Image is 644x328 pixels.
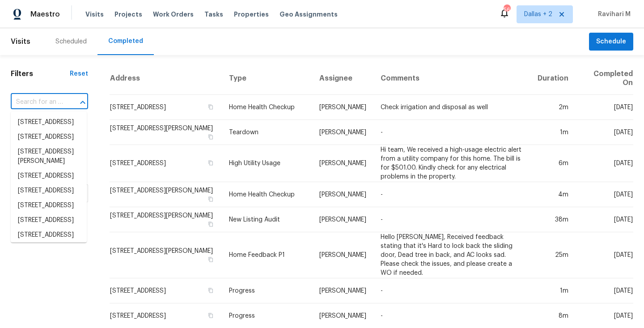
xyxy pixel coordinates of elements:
[11,213,87,228] li: [STREET_ADDRESS]
[280,10,338,19] span: Geo Assignments
[594,10,631,19] span: Ravihari M
[373,145,530,182] td: Hi team, We received a high-usage electric alert from a utility company for this home. The bill i...
[373,62,530,95] th: Comments
[110,62,222,95] th: Address
[110,120,222,145] td: [STREET_ADDRESS][PERSON_NAME]
[576,145,633,182] td: [DATE]
[524,10,552,19] span: Dallas + 2
[11,169,87,183] li: [STREET_ADDRESS]
[153,10,194,19] span: Work Orders
[207,195,215,203] button: Copy Address
[530,232,576,278] td: 25m
[110,95,222,120] td: [STREET_ADDRESS]
[11,95,63,109] input: Search for an address...
[576,62,633,95] th: Completed On
[576,95,633,120] td: [DATE]
[207,256,215,264] button: Copy Address
[312,120,373,145] td: [PERSON_NAME]
[108,37,143,46] div: Completed
[110,145,222,182] td: [STREET_ADDRESS]
[222,278,312,303] td: Progress
[576,278,633,303] td: [DATE]
[576,232,633,278] td: [DATE]
[85,10,104,19] span: Visits
[207,220,215,228] button: Copy Address
[11,69,70,78] h1: Filters
[530,120,576,145] td: 1m
[312,232,373,278] td: [PERSON_NAME]
[11,115,87,130] li: [STREET_ADDRESS]
[11,145,87,169] li: [STREET_ADDRESS][PERSON_NAME]
[530,95,576,120] td: 2m
[373,95,530,120] td: Check irrigation and disposal as well
[110,232,222,278] td: [STREET_ADDRESS][PERSON_NAME]
[373,182,530,207] td: -
[576,182,633,207] td: [DATE]
[222,145,312,182] td: High Utility Usage
[530,145,576,182] td: 6m
[222,232,312,278] td: Home Feedback P1
[312,145,373,182] td: [PERSON_NAME]
[234,10,269,19] span: Properties
[530,278,576,303] td: 1m
[530,207,576,232] td: 38m
[222,182,312,207] td: Home Health Checkup
[576,207,633,232] td: [DATE]
[30,10,60,19] span: Maestro
[312,62,373,95] th: Assignee
[204,11,223,17] span: Tasks
[222,62,312,95] th: Type
[596,36,626,47] span: Schedule
[11,228,87,243] li: [STREET_ADDRESS]
[110,207,222,232] td: [STREET_ADDRESS][PERSON_NAME]
[312,182,373,207] td: [PERSON_NAME]
[373,232,530,278] td: Hello [PERSON_NAME], Received feedback stating that it's Hard to lock back the sliding door, Dead...
[207,311,215,319] button: Copy Address
[589,33,633,51] button: Schedule
[576,120,633,145] td: [DATE]
[110,182,222,207] td: [STREET_ADDRESS][PERSON_NAME]
[373,278,530,303] td: -
[530,62,576,95] th: Duration
[373,120,530,145] td: -
[11,130,87,145] li: [STREET_ADDRESS]
[207,159,215,167] button: Copy Address
[530,182,576,207] td: 4m
[11,198,87,213] li: [STREET_ADDRESS]
[70,69,88,78] div: Reset
[114,10,142,19] span: Projects
[504,5,510,14] div: 56
[222,207,312,232] td: New Listing Audit
[207,133,215,141] button: Copy Address
[312,278,373,303] td: [PERSON_NAME]
[11,243,87,276] li: [STREET_ADDRESS][PERSON_NAME][PERSON_NAME]
[11,183,87,198] li: [STREET_ADDRESS]
[55,37,87,46] div: Scheduled
[222,95,312,120] td: Home Health Checkup
[110,278,222,303] td: [STREET_ADDRESS]
[222,120,312,145] td: Teardown
[11,32,30,51] span: Visits
[312,95,373,120] td: [PERSON_NAME]
[207,103,215,111] button: Copy Address
[312,207,373,232] td: [PERSON_NAME]
[76,96,89,109] button: Close
[207,286,215,294] button: Copy Address
[373,207,530,232] td: -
